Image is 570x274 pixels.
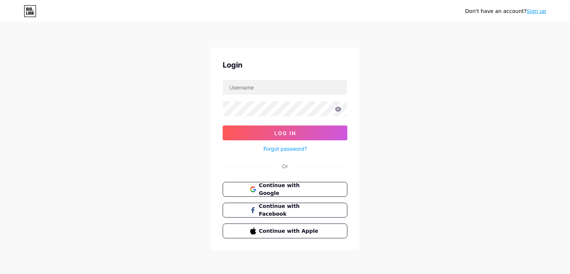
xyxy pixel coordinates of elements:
[259,227,320,235] span: Continue with Apple
[223,224,347,238] button: Continue with Apple
[263,145,307,153] a: Forgot password?
[527,8,546,14] a: Sign up
[223,203,347,218] button: Continue with Facebook
[223,182,347,197] button: Continue with Google
[465,7,546,15] div: Don't have an account?
[259,182,320,197] span: Continue with Google
[282,162,288,170] div: Or
[274,130,296,136] span: Log In
[223,59,347,71] div: Login
[223,80,347,95] input: Username
[259,202,320,218] span: Continue with Facebook
[223,125,347,140] button: Log In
